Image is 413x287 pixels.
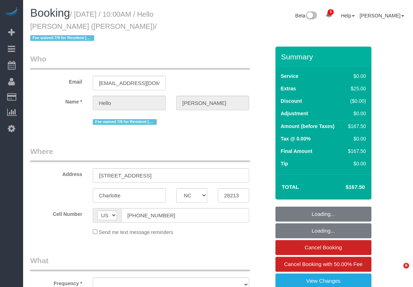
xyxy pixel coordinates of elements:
[403,263,409,269] span: 6
[389,263,406,280] iframe: Intercom live chat
[30,146,250,162] legend: Where
[93,76,166,90] input: Email
[25,96,87,105] label: Name *
[345,73,366,80] div: $0.00
[281,148,312,155] label: Final Amount
[341,13,355,18] a: Help
[281,160,288,167] label: Tip
[345,160,366,167] div: $0.00
[25,168,87,178] label: Address
[30,255,250,271] legend: What
[281,110,308,117] label: Adjustment
[275,240,371,255] a: Cancel Booking
[281,73,299,80] label: Service
[25,208,87,218] label: Cell Number
[30,35,94,41] span: Fee waived 7/9 for Resident [PERSON_NAME]
[295,13,317,18] a: Beta
[99,229,173,235] span: Send me text message reminders
[345,110,366,117] div: $0.00
[93,119,157,125] span: Fee waived 7/9 for Resident [PERSON_NAME]
[322,7,336,23] a: 5
[284,261,363,267] span: Cancel Booking with 50.00% Fee
[345,85,366,92] div: $25.00
[218,188,249,203] input: Zip Code
[30,7,70,19] span: Booking
[30,22,157,42] span: /
[345,135,366,142] div: $0.00
[121,208,249,223] input: Cell Number
[176,96,249,110] input: Last Name
[281,135,311,142] label: Tax @ 0.00%
[345,97,366,105] div: ($0.00)
[275,257,371,272] a: Cancel Booking with 50.00% Fee
[282,184,299,190] strong: Total
[93,96,166,110] input: First Name
[328,9,334,15] span: 5
[4,7,18,17] img: Automaid Logo
[345,123,366,130] div: $167.50
[30,54,250,70] legend: Who
[281,85,296,92] label: Extras
[93,188,166,203] input: City
[25,277,87,287] label: Frequency *
[305,11,317,21] img: New interface
[281,97,302,105] label: Discount
[281,53,368,61] h3: Summary
[360,13,404,18] a: [PERSON_NAME]
[345,148,366,155] div: $167.50
[30,10,157,42] small: / [DATE] / 10:00AM / Hello [PERSON_NAME] ([PERSON_NAME])
[25,76,87,85] label: Email
[281,123,334,130] label: Amount (before Taxes)
[324,184,365,190] h4: $167.50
